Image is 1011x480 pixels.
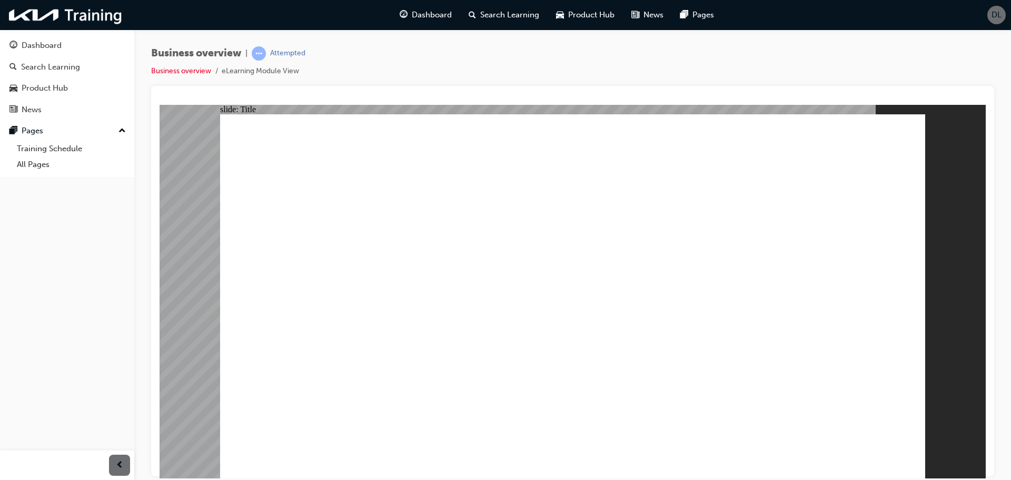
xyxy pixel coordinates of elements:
span: News [643,9,663,21]
li: eLearning Module View [222,65,299,77]
a: search-iconSearch Learning [460,4,548,26]
img: kia-training [5,4,126,26]
div: Search Learning [21,61,80,73]
a: news-iconNews [623,4,672,26]
span: search-icon [469,8,476,22]
span: learningRecordVerb_ATTEMPT-icon [252,46,266,61]
div: Dashboard [22,40,62,52]
span: guage-icon [400,8,408,22]
span: Business overview [151,47,241,60]
span: guage-icon [9,41,17,51]
div: Pages [22,125,43,137]
span: news-icon [9,105,17,115]
span: prev-icon [116,459,124,472]
span: | [245,47,247,60]
span: search-icon [9,63,17,72]
a: Search Learning [4,57,130,77]
div: News [22,104,42,116]
button: DL [987,6,1006,24]
span: Dashboard [412,9,452,21]
span: news-icon [631,8,639,22]
div: Attempted [270,48,305,58]
span: Product Hub [568,9,614,21]
a: car-iconProduct Hub [548,4,623,26]
span: car-icon [556,8,564,22]
button: Pages [4,121,130,141]
span: car-icon [9,84,17,93]
span: DL [992,9,1002,21]
a: Business overview [151,66,211,75]
a: Product Hub [4,79,130,98]
span: pages-icon [9,126,17,136]
a: News [4,100,130,120]
a: All Pages [13,156,130,173]
span: Search Learning [480,9,539,21]
button: DashboardSearch LearningProduct HubNews [4,34,130,121]
a: Dashboard [4,36,130,55]
span: up-icon [118,124,126,138]
span: Pages [692,9,714,21]
a: Training Schedule [13,141,130,157]
a: guage-iconDashboard [391,4,460,26]
span: pages-icon [680,8,688,22]
div: Product Hub [22,82,68,94]
a: pages-iconPages [672,4,722,26]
